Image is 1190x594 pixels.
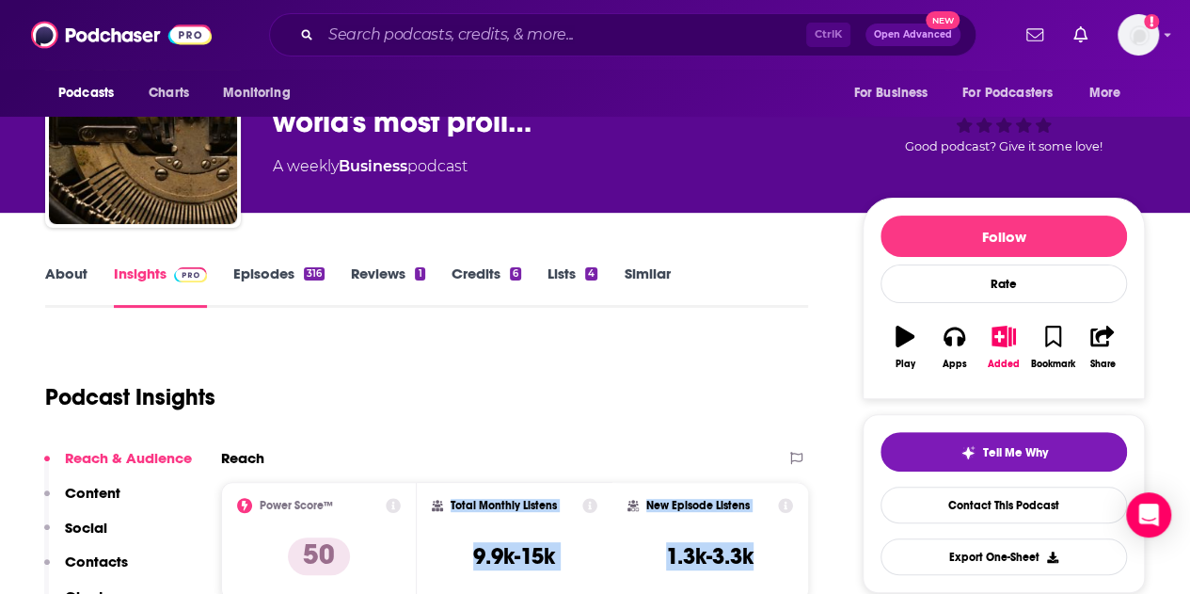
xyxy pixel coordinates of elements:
[415,267,424,281] div: 1
[881,538,1127,575] button: Export One-Sheet
[65,553,128,570] p: Contacts
[288,538,350,575] p: 50
[44,484,120,519] button: Content
[983,445,1048,460] span: Tell Me Why
[65,449,192,467] p: Reach & Audience
[269,13,976,56] div: Search podcasts, credits, & more...
[210,75,314,111] button: open menu
[547,265,597,308] a: Lists4
[45,383,215,411] h1: Podcast Insights
[979,313,1028,381] button: Added
[304,267,325,281] div: 316
[1089,359,1115,370] div: Share
[881,487,1127,523] a: Contact This Podcast
[1118,14,1159,56] span: Logged in as SarahCBreivogel
[1118,14,1159,56] button: Show profile menu
[44,553,128,587] button: Contacts
[666,542,754,570] h3: 1.3k-3.3k
[510,267,521,281] div: 6
[149,80,189,106] span: Charts
[1031,359,1075,370] div: Bookmark
[351,265,424,308] a: Reviews1
[31,17,212,53] img: Podchaser - Follow, Share and Rate Podcasts
[45,265,87,308] a: About
[1126,492,1171,538] div: Open Intercom Messenger
[65,519,107,537] p: Social
[881,432,1127,472] button: tell me why sparkleTell Me Why
[896,359,915,370] div: Play
[221,449,264,467] h2: Reach
[273,155,468,178] div: A weekly podcast
[260,499,333,512] h2: Power Score™
[452,265,521,308] a: Credits6
[45,75,138,111] button: open menu
[136,75,200,111] a: Charts
[881,216,1127,257] button: Follow
[174,267,207,282] img: Podchaser Pro
[58,80,114,106] span: Podcasts
[806,23,850,47] span: Ctrl K
[1028,313,1077,381] button: Bookmark
[624,265,670,308] a: Similar
[451,499,557,512] h2: Total Monthly Listens
[929,313,978,381] button: Apps
[646,499,750,512] h2: New Episode Listens
[988,359,1020,370] div: Added
[585,267,597,281] div: 4
[874,30,952,40] span: Open Advanced
[881,265,1127,303] div: Rate
[926,11,960,29] span: New
[65,484,120,502] p: Content
[233,265,325,308] a: Episodes316
[339,157,407,175] a: Business
[114,265,207,308] a: InsightsPodchaser Pro
[223,80,290,106] span: Monitoring
[1078,313,1127,381] button: Share
[1066,19,1095,51] a: Show notifications dropdown
[1118,14,1159,56] img: User Profile
[960,445,976,460] img: tell me why sparkle
[44,449,192,484] button: Reach & Audience
[44,519,107,554] button: Social
[950,75,1080,111] button: open menu
[840,75,951,111] button: open menu
[962,80,1053,106] span: For Podcasters
[321,20,806,50] input: Search podcasts, credits, & more...
[473,542,555,570] h3: 9.9k-15k
[905,139,1103,153] span: Good podcast? Give it some love!
[1089,80,1121,106] span: More
[1019,19,1051,51] a: Show notifications dropdown
[853,80,928,106] span: For Business
[881,313,929,381] button: Play
[49,36,237,224] img: Writers, Ink: Your backstage pass to the world's most prolific authors
[943,359,967,370] div: Apps
[865,24,960,46] button: Open AdvancedNew
[1076,75,1145,111] button: open menu
[1144,14,1159,29] svg: Add a profile image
